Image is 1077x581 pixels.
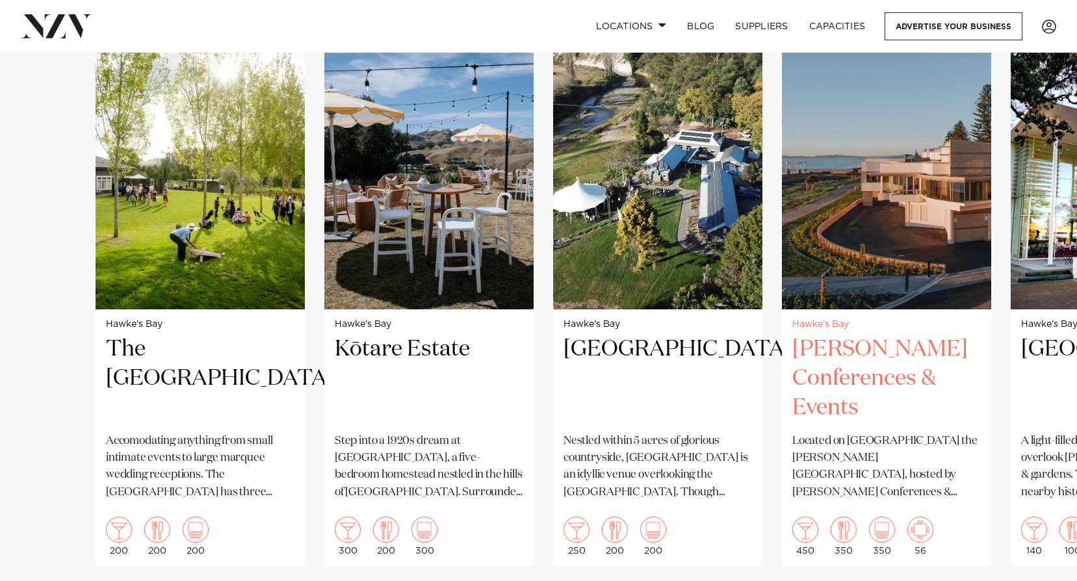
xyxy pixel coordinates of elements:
[106,335,294,422] h2: The [GEOGRAPHIC_DATA]
[21,14,92,38] img: nzv-logo.png
[1021,517,1047,556] div: 140
[324,29,534,566] a: Hawke's Bay Kōtare Estate Step into a 1920s dream at [GEOGRAPHIC_DATA], a five-bedroom homestead ...
[586,12,677,40] a: Locations
[792,433,981,501] p: Located on [GEOGRAPHIC_DATA] the [PERSON_NAME][GEOGRAPHIC_DATA], hosted by [PERSON_NAME] Conferen...
[640,517,666,556] div: 200
[106,433,294,501] p: Accomodating anything from small intimate events to large marquee wedding receptions. The [GEOGRA...
[324,29,534,566] swiper-slide: 2 / 7
[792,335,981,422] h2: [PERSON_NAME] Conferences & Events
[411,517,437,556] div: 300
[564,433,752,501] p: Nestled within 5 acres of glorious countryside, [GEOGRAPHIC_DATA] is an idyllic venue overlooking...
[799,12,876,40] a: Capacities
[907,517,933,543] img: meeting.png
[640,517,666,543] img: theatre.png
[96,29,305,566] swiper-slide: 1 / 7
[106,320,294,329] small: Hawke's Bay
[335,320,523,329] small: Hawke's Bay
[907,517,933,556] div: 56
[335,517,361,543] img: cocktail.png
[183,517,209,556] div: 200
[96,29,305,566] a: Hawke's Bay The [GEOGRAPHIC_DATA] Accomodating anything from small intimate events to large marqu...
[183,517,209,543] img: theatre.png
[782,29,991,566] swiper-slide: 4 / 7
[106,517,132,543] img: cocktail.png
[869,517,895,543] img: theatre.png
[553,29,762,566] swiper-slide: 3 / 7
[373,517,399,543] img: dining.png
[885,12,1022,40] a: Advertise your business
[335,335,523,422] h2: Kōtare Estate
[144,517,170,556] div: 200
[792,320,981,329] small: Hawke's Bay
[564,320,752,329] small: Hawke's Bay
[335,433,523,501] p: Step into a 1920s dream at [GEOGRAPHIC_DATA], a five-bedroom homestead nestled in the hills of [G...
[869,517,895,556] div: 350
[782,29,991,566] a: Hawke's Bay [PERSON_NAME] Conferences & Events Located on [GEOGRAPHIC_DATA] the [PERSON_NAME][GEO...
[106,517,132,556] div: 200
[335,517,361,556] div: 300
[602,517,628,556] div: 200
[725,12,798,40] a: SUPPLIERS
[602,517,628,543] img: dining.png
[564,517,590,543] img: cocktail.png
[792,517,818,556] div: 450
[792,517,818,543] img: cocktail.png
[564,517,590,556] div: 250
[831,517,857,543] img: dining.png
[677,12,725,40] a: BLOG
[831,517,857,556] div: 350
[144,517,170,543] img: dining.png
[411,517,437,543] img: theatre.png
[1021,517,1047,543] img: cocktail.png
[553,29,762,566] a: Hawke's Bay [GEOGRAPHIC_DATA] Nestled within 5 acres of glorious countryside, [GEOGRAPHIC_DATA] i...
[564,335,752,422] h2: [GEOGRAPHIC_DATA]
[373,517,399,556] div: 200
